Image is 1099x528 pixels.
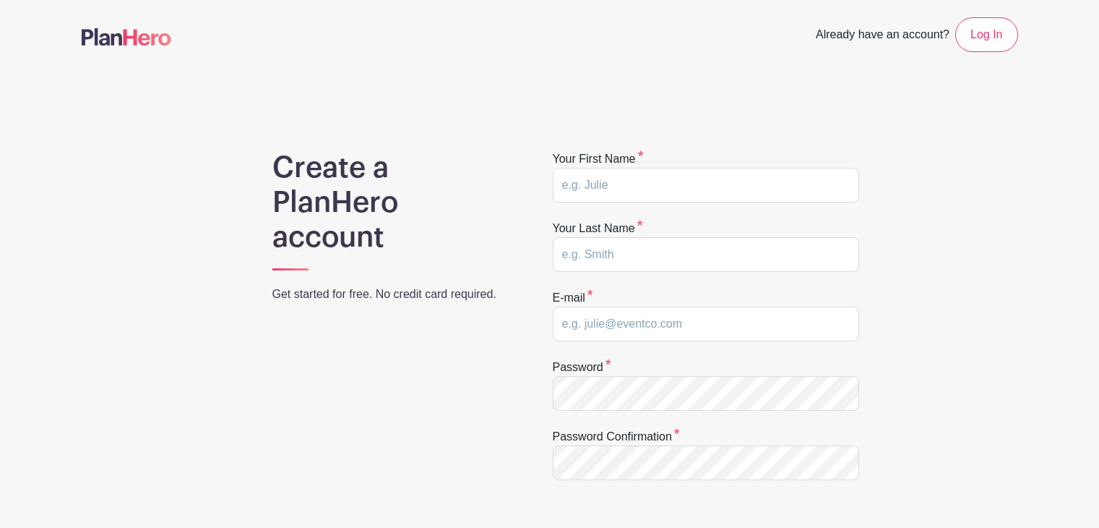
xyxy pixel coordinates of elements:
[955,17,1017,52] a: Log In
[553,289,593,307] label: E-mail
[553,428,680,446] label: Password confirmation
[553,359,611,376] label: Password
[553,237,859,272] input: e.g. Smith
[82,28,171,46] img: logo-507f7623f17ff9eddc593b1ce0a138ce2505c220e1c5a4e2b4648c50719b7d32.svg
[272,286,515,303] p: Get started for free. No credit card required.
[553,307,859,341] input: e.g. julie@eventco.com
[553,168,859,203] input: e.g. Julie
[553,220,643,237] label: Your last name
[272,150,515,255] h1: Create a PlanHero account
[816,20,949,52] span: Already have an account?
[553,150,644,168] label: Your first name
